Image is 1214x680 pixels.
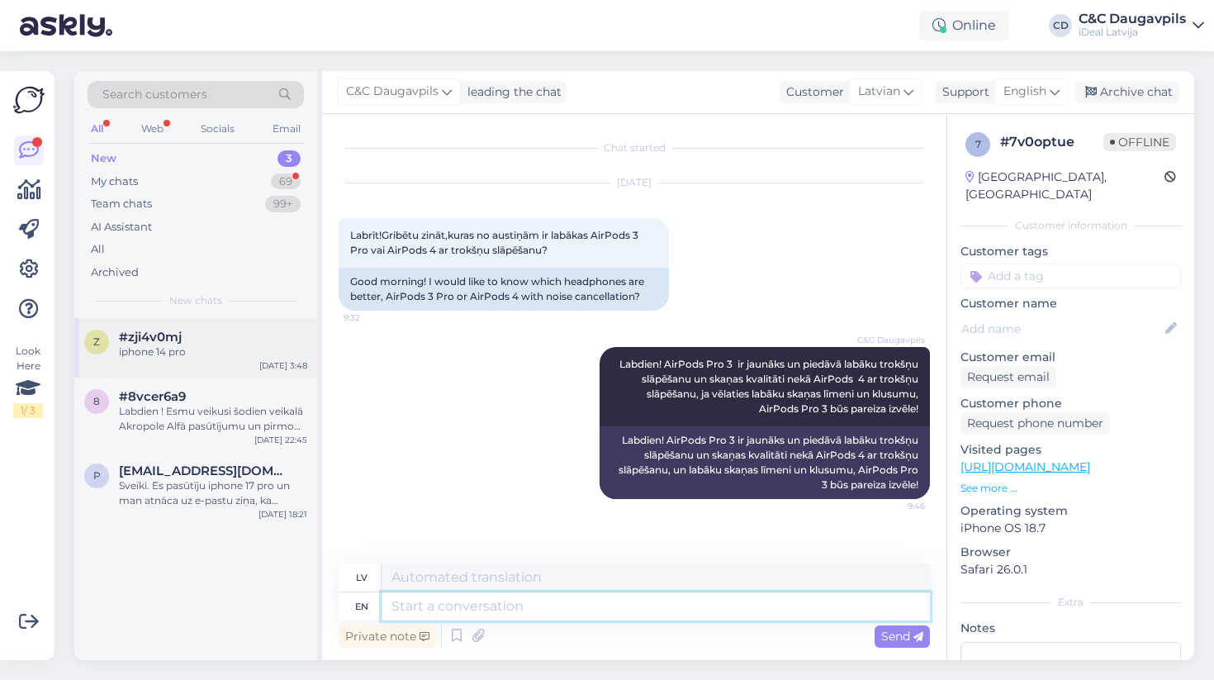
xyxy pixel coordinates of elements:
[91,196,152,212] div: Team chats
[1079,12,1204,39] a: C&C DaugavpilsiDeal Latvija
[960,481,1181,496] p: See more ...
[13,344,43,418] div: Look Here
[88,118,107,140] div: All
[960,395,1181,412] p: Customer phone
[881,629,923,644] span: Send
[339,175,930,190] div: [DATE]
[600,426,930,499] div: Labdien! AirPods Pro 3 ir jaunāks un piedāvā labāku trokšņu slāpēšanu un skaņas kvalitāti nekā Ai...
[619,358,921,415] span: Labdien! AirPods Pro 3 ir jaunāks un piedāvā labāku trokšņu slāpēšanu un skaņas kvalitāti nekā Ai...
[119,345,307,359] div: iphone 14 pro
[936,83,989,101] div: Support
[1003,83,1046,101] span: English
[91,264,139,281] div: Archived
[93,395,100,407] span: 8
[919,11,1009,40] div: Online
[1000,132,1103,152] div: # 7v0optue
[119,478,307,508] div: Sveiki. Es pasūtīju iphone 17 pro un man atnāca uz e-pastu ziņa, ka pasūtījusm ir veiksmīgs. Kad ...
[169,293,222,308] span: New chats
[13,403,43,418] div: 1 / 3
[346,83,439,101] span: C&C Daugavpils
[356,563,368,592] div: lv
[254,434,307,446] div: [DATE] 22:45
[960,595,1181,610] div: Extra
[119,330,182,345] span: #zji4v0mj
[258,508,307,521] div: [DATE] 18:21
[13,84,45,116] img: Askly Logo
[1079,12,1186,26] div: C&C Daugavpils
[960,264,1181,288] input: Add a tag
[960,520,1181,537] p: iPhone OS 18.7
[265,196,301,212] div: 99+
[960,459,1090,474] a: [URL][DOMAIN_NAME]
[1049,14,1072,37] div: CD
[1075,81,1179,103] div: Archive chat
[91,241,105,258] div: All
[339,268,669,311] div: Good morning! I would like to know which headphones are better, AirPods 3 Pro or AirPods 4 with n...
[339,625,436,648] div: Private note
[1079,26,1186,39] div: iDeal Latvija
[960,544,1181,561] p: Browser
[960,412,1110,435] div: Request phone number
[355,592,368,621] div: en
[960,441,1181,459] p: Visited pages
[339,140,930,155] div: Chat started
[960,561,1181,578] p: Safari 26.0.1
[93,469,101,482] span: p
[975,138,981,150] span: 7
[271,174,301,190] div: 69
[780,83,844,101] div: Customer
[119,389,186,404] span: #8vcer6a9
[858,83,900,101] span: Latvian
[259,359,307,372] div: [DATE] 3:48
[960,349,1181,366] p: Customer email
[91,150,116,167] div: New
[960,502,1181,520] p: Operating system
[119,404,307,434] div: Labdien ! Esmu veikusi šodien veikalā Akropole Alfā pasūtījumu un pirmo iemaksu uz savu vārdu un ...
[119,464,291,478] span: pitkevics96@inbox.lv
[277,150,301,167] div: 3
[965,169,1164,203] div: [GEOGRAPHIC_DATA], [GEOGRAPHIC_DATA]
[1103,133,1176,151] span: Offline
[350,229,641,256] span: Labrīt!Gribētu zināt,kuras no austiņām ir labākas AirPods 3 Pro vai AirPods 4 ar trokšņu slāpēšanu?
[197,118,238,140] div: Socials
[91,219,152,235] div: AI Assistant
[344,311,405,324] span: 9:32
[960,218,1181,233] div: Customer information
[960,295,1181,312] p: Customer name
[960,620,1181,637] p: Notes
[93,335,100,348] span: z
[960,366,1056,388] div: Request email
[863,500,925,512] span: 9:46
[857,334,925,346] span: C&C Daugavpils
[91,174,138,190] div: My chats
[269,118,304,140] div: Email
[461,83,562,101] div: leading the chat
[960,243,1181,260] p: Customer tags
[961,320,1162,338] input: Add name
[138,118,167,140] div: Web
[102,86,207,103] span: Search customers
